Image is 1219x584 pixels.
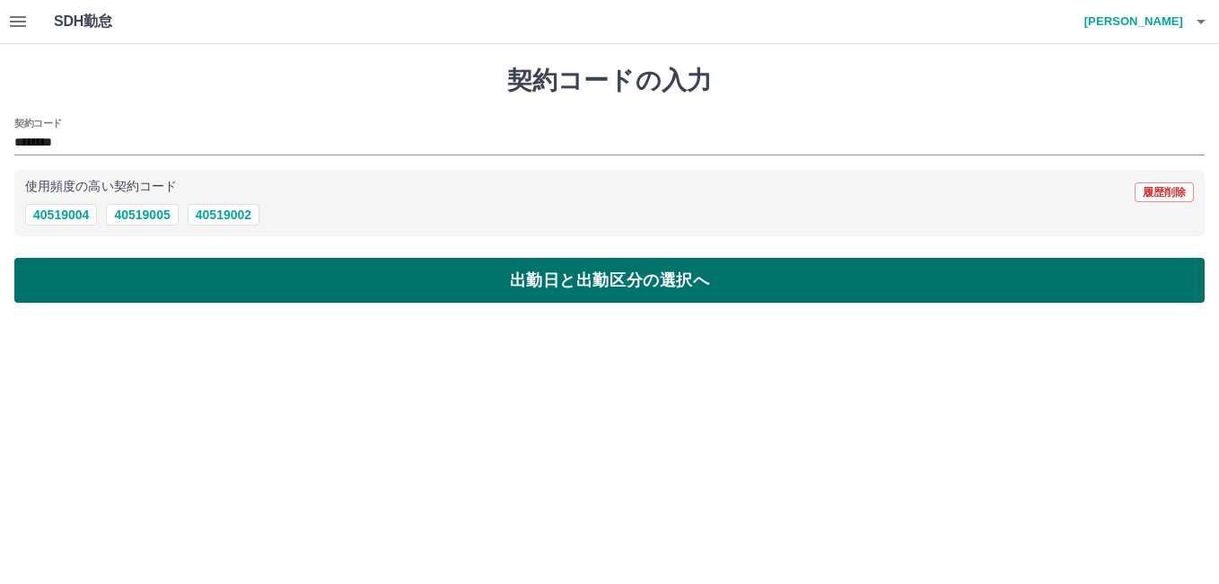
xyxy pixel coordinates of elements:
[14,66,1205,96] h1: 契約コードの入力
[106,204,178,226] button: 40519005
[14,116,62,130] h2: 契約コード
[25,204,97,226] button: 40519004
[14,258,1205,303] button: 出勤日と出勤区分の選択へ
[1135,182,1194,202] button: 履歴削除
[188,204,259,226] button: 40519002
[25,181,177,193] p: 使用頻度の高い契約コード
